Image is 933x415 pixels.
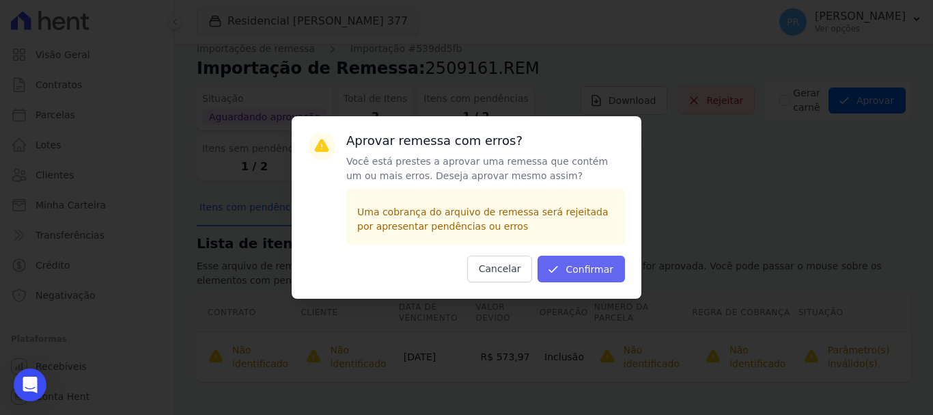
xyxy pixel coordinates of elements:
p: Uma cobrança do arquivo de remessa será rejeitada por apresentar pendências ou erros [357,205,614,234]
button: Confirmar [538,256,625,282]
p: Você está prestes a aprovar uma remessa que contém um ou mais erros. Deseja aprovar mesmo assim? [346,155,625,183]
button: Cancelar [467,256,533,282]
h3: Aprovar remessa com erros? [346,133,625,149]
div: Open Intercom Messenger [14,369,46,401]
